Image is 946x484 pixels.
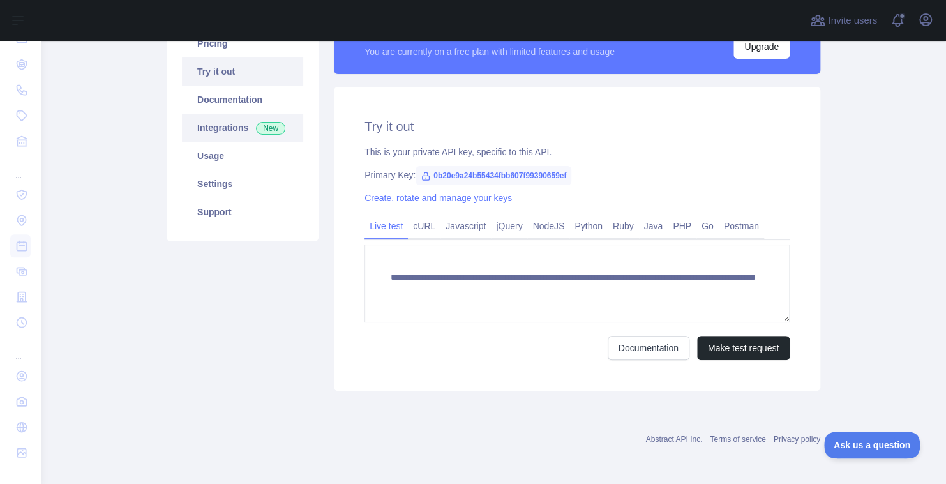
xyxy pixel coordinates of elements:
div: This is your private API key, specific to this API. [364,146,790,158]
a: Documentation [182,86,303,114]
h2: Try it out [364,117,790,135]
a: cURL [408,216,440,236]
a: Java [639,216,668,236]
a: Pricing [182,29,303,57]
a: Postman [719,216,764,236]
a: Python [569,216,608,236]
div: ... [10,155,31,181]
a: Go [696,216,719,236]
a: Create, rotate and manage your keys [364,193,512,203]
iframe: Toggle Customer Support [824,432,920,458]
button: Upgrade [733,34,790,59]
a: jQuery [491,216,527,236]
a: Integrations New [182,114,303,142]
div: Primary Key: [364,169,790,181]
span: 0b20e9a24b55434fbb607f99390659ef [416,166,571,185]
a: Terms of service [710,435,765,444]
a: Documentation [608,336,689,360]
a: Privacy policy [774,435,820,444]
button: Make test request [697,336,790,360]
a: Usage [182,142,303,170]
div: ... [10,337,31,362]
a: NodeJS [527,216,569,236]
button: Invite users [807,10,880,31]
a: Abstract API Inc. [646,435,703,444]
a: Javascript [440,216,491,236]
span: New [256,122,285,135]
a: Try it out [182,57,303,86]
a: Settings [182,170,303,198]
a: Ruby [608,216,639,236]
span: Invite users [828,13,877,28]
div: You are currently on a free plan with limited features and usage [364,45,615,58]
a: PHP [668,216,696,236]
a: Live test [364,216,408,236]
a: Support [182,198,303,226]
